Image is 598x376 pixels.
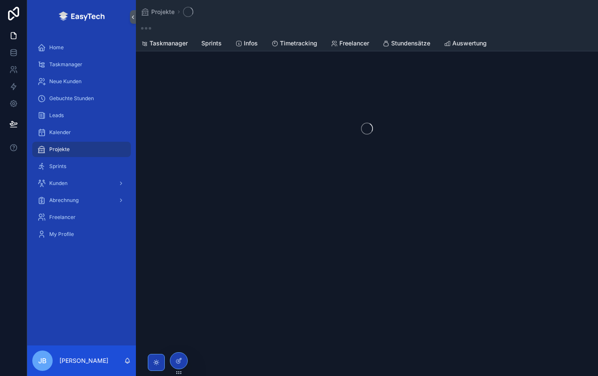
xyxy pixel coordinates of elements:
[452,39,487,48] span: Auswertung
[49,95,94,102] span: Gebuchte Stunden
[32,108,131,123] a: Leads
[201,36,222,53] a: Sprints
[280,39,317,48] span: Timetracking
[391,39,430,48] span: Stundensätze
[235,36,258,53] a: Infos
[32,176,131,191] a: Kunden
[49,44,64,51] span: Home
[32,40,131,55] a: Home
[141,36,188,53] a: Taskmanager
[49,163,66,170] span: Sprints
[383,36,430,53] a: Stundensätze
[49,112,64,119] span: Leads
[339,39,369,48] span: Freelancer
[32,125,131,140] a: Kalender
[151,8,175,16] span: Projekte
[141,8,175,16] a: Projekte
[201,39,222,48] span: Sprints
[49,129,71,136] span: Kalender
[32,74,131,89] a: Neue Kunden
[59,356,108,365] p: [PERSON_NAME]
[49,180,68,187] span: Kunden
[32,227,131,242] a: My Profile
[49,78,82,85] span: Neue Kunden
[49,61,82,68] span: Taskmanager
[271,36,317,53] a: Timetracking
[59,10,104,24] img: App logo
[49,231,74,238] span: My Profile
[49,146,70,153] span: Projekte
[331,36,369,53] a: Freelancer
[49,197,79,204] span: Abrechnung
[149,39,188,48] span: Taskmanager
[32,159,131,174] a: Sprints
[49,214,76,221] span: Freelancer
[38,356,47,366] span: JB
[32,193,131,208] a: Abrechnung
[32,91,131,106] a: Gebuchte Stunden
[32,57,131,72] a: Taskmanager
[32,142,131,157] a: Projekte
[27,34,136,253] div: scrollable content
[444,36,487,53] a: Auswertung
[32,210,131,225] a: Freelancer
[244,39,258,48] span: Infos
